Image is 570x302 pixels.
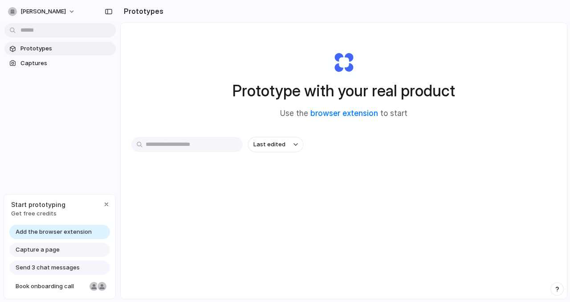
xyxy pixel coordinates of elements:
[11,209,65,218] span: Get free credits
[310,109,378,118] a: browser extension
[11,200,65,209] span: Start prototyping
[20,7,66,16] span: [PERSON_NAME]
[280,108,407,120] span: Use the to start
[97,281,107,292] div: Christian Iacullo
[20,59,112,68] span: Captures
[4,42,116,55] a: Prototypes
[16,282,86,291] span: Book onboarding call
[89,281,99,292] div: Nicole Kubica
[4,4,80,19] button: [PERSON_NAME]
[232,79,455,103] h1: Prototype with your real product
[20,44,112,53] span: Prototypes
[16,228,92,236] span: Add the browser extension
[120,6,163,17] h2: Prototypes
[16,263,80,272] span: Send 3 chat messages
[16,245,60,254] span: Capture a page
[9,225,110,239] a: Add the browser extension
[248,137,303,152] button: Last edited
[9,279,110,294] a: Book onboarding call
[4,57,116,70] a: Captures
[253,140,285,149] span: Last edited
